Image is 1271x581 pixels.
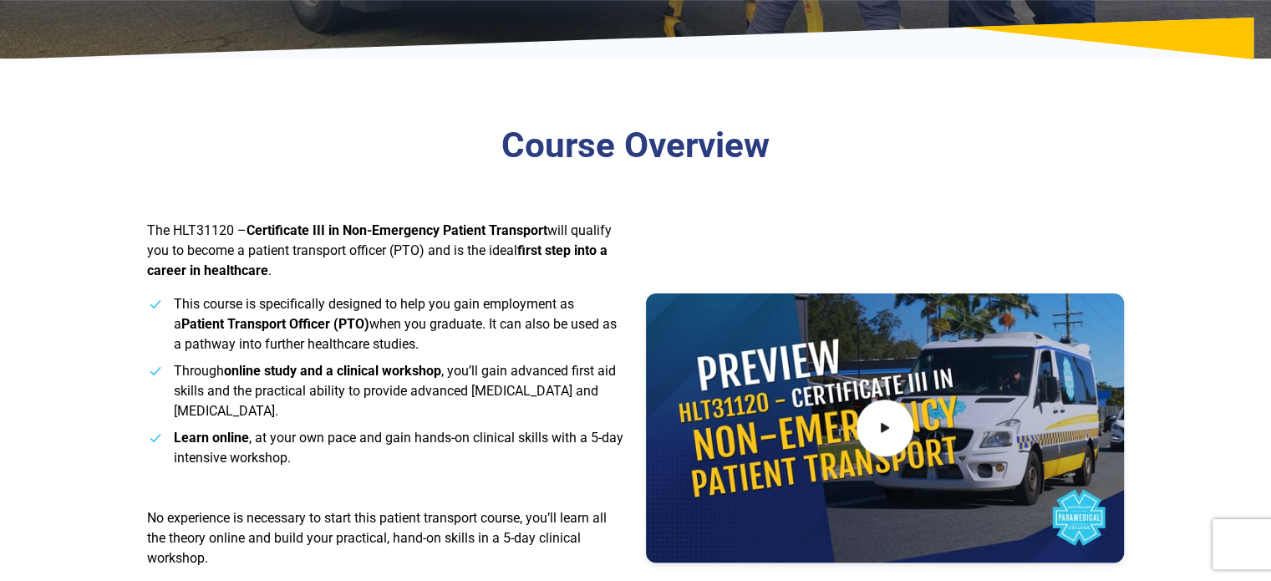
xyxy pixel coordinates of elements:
strong: Certificate III in Non-Emergency Patient Transport [247,222,547,238]
strong: online study and a clinical workshop [224,363,441,379]
span: This course is specifically designed to help you gain employment as a when you graduate. It can a... [174,296,617,352]
span: The HLT31120 – will qualify you to become a patient transport officer (PTO) and is the ideal . [147,222,612,278]
span: No experience is necessary to start this patient transport course, you’ll learn all the theory on... [147,510,607,566]
strong: first step into a career in healthcare [147,242,608,278]
strong: Patient Transport Officer (PTO) [181,316,369,332]
h3: Course Overview [147,125,1125,167]
strong: Learn online [174,430,249,446]
span: , at your own pace and gain hands-on clinical skills with a 5-day intensive workshop. [174,430,623,466]
span: Through , you’ll gain advanced first aid skills and the practical ability to provide advanced [ME... [174,363,616,419]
